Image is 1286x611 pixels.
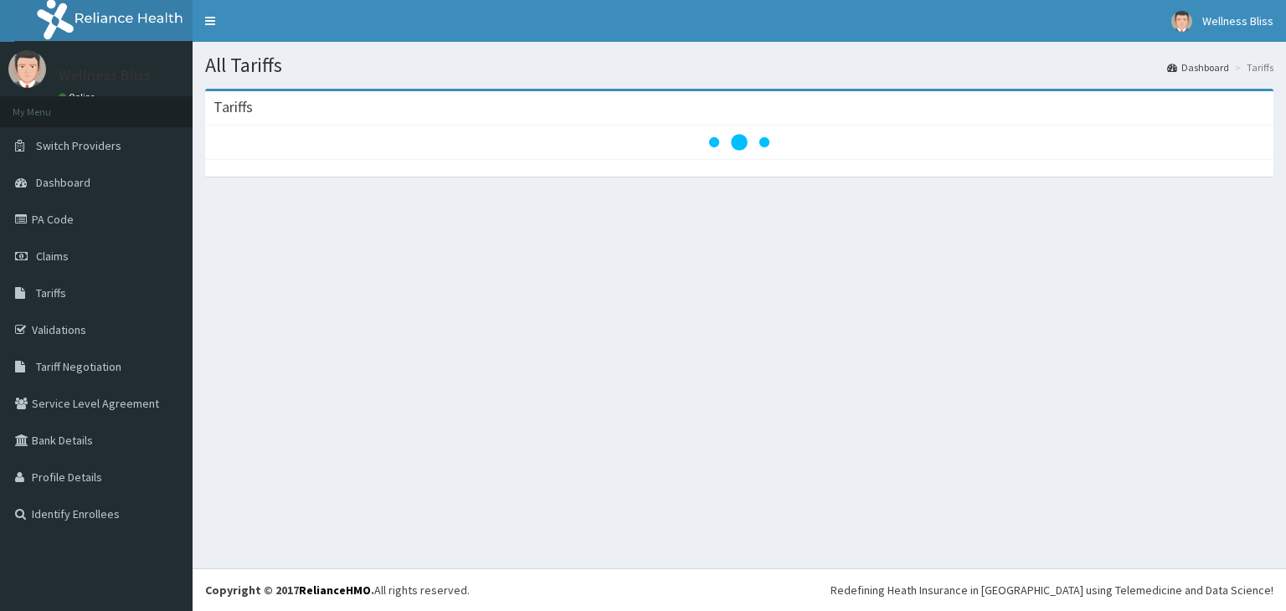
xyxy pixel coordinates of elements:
[213,100,253,115] h3: Tariffs
[1231,60,1273,74] li: Tariffs
[36,175,90,190] span: Dashboard
[1202,13,1273,28] span: Wellness Bliss
[205,583,374,598] strong: Copyright © 2017 .
[193,568,1286,611] footer: All rights reserved.
[36,359,121,374] span: Tariff Negotiation
[1171,11,1192,32] img: User Image
[831,582,1273,598] div: Redefining Heath Insurance in [GEOGRAPHIC_DATA] using Telemedicine and Data Science!
[205,54,1273,76] h1: All Tariffs
[8,50,46,88] img: User Image
[299,583,371,598] a: RelianceHMO
[36,285,66,300] span: Tariffs
[36,249,69,264] span: Claims
[59,91,99,103] a: Online
[36,138,121,153] span: Switch Providers
[706,109,773,176] svg: audio-loading
[59,68,151,83] p: Wellness Bliss
[1167,60,1229,74] a: Dashboard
